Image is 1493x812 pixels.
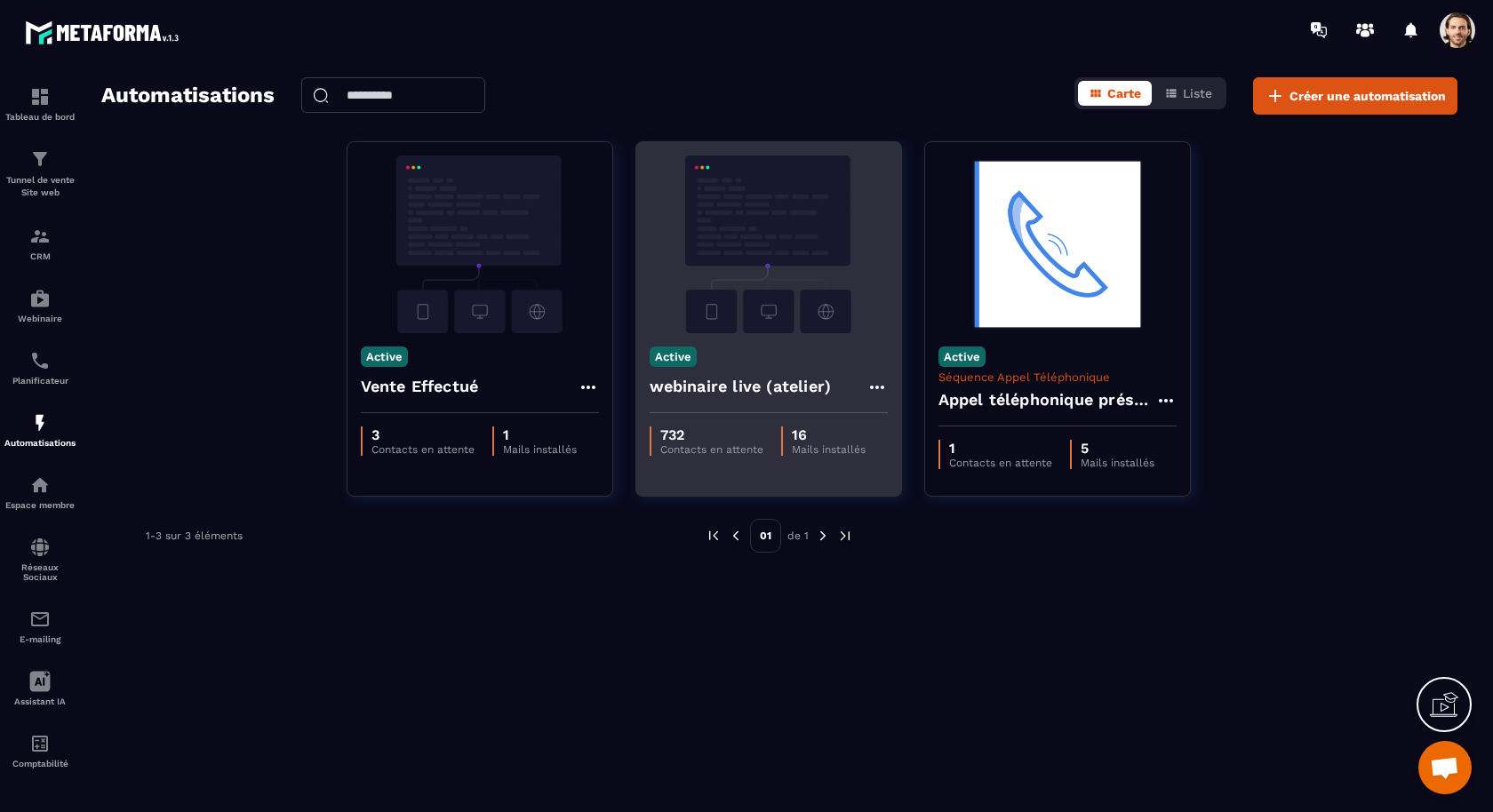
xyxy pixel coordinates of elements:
[938,155,1177,333] img: automation-background
[4,720,76,782] a: accountantaccountantComptabilité
[938,387,1155,412] h4: Appel téléphonique présence
[1154,81,1223,106] button: Liste
[29,412,51,434] img: automations
[4,595,76,657] a: emailemailE-mailing
[949,457,1052,469] p: Contacts en attente
[4,174,76,199] p: Tunnel de vente Site web
[29,733,51,754] img: accountant
[29,474,51,496] img: automations
[4,461,76,523] a: automationsautomationsEspace membre
[750,519,781,553] p: 01
[4,634,76,644] p: E-mailing
[815,528,831,544] img: next
[4,562,76,582] p: Réseaux Sociaux
[29,148,51,170] img: formation
[650,346,697,367] p: Active
[4,314,76,323] p: Webinaire
[25,16,185,49] img: logo
[706,528,722,544] img: prev
[503,426,577,443] p: 1
[29,226,51,247] img: formation
[4,759,76,768] p: Comptabilité
[1081,440,1154,457] p: 5
[4,73,76,135] a: formationformationTableau de bord
[1081,457,1154,469] p: Mails installés
[650,374,832,399] h4: webinaire live (atelier)
[146,529,243,542] p: 1-3 sur 3 éléments
[361,346,408,367] p: Active
[4,438,76,448] p: Automatisations
[4,275,76,337] a: automationsautomationsWebinaire
[29,288,51,309] img: automations
[837,528,853,544] img: next
[949,440,1052,457] p: 1
[4,500,76,510] p: Espace membre
[792,443,866,456] p: Mails installés
[1253,77,1457,115] button: Créer une automatisation
[361,155,599,333] img: automation-background
[503,443,577,456] p: Mails installés
[29,350,51,371] img: scheduler
[29,537,51,558] img: social-network
[29,609,51,630] img: email
[4,399,76,461] a: automationsautomationsAutomatisations
[792,426,866,443] p: 16
[660,443,763,456] p: Contacts en attente
[650,155,888,333] img: automation-background
[1107,86,1141,100] span: Carte
[1418,741,1472,794] div: Ouvrir le chat
[371,443,475,456] p: Contacts en attente
[4,523,76,595] a: social-networksocial-networkRéseaux Sociaux
[101,77,275,115] h2: Automatisations
[4,697,76,706] p: Assistant IA
[4,251,76,261] p: CRM
[787,529,809,543] p: de 1
[361,374,479,399] h4: Vente Effectué
[29,86,51,107] img: formation
[728,528,744,544] img: prev
[371,426,475,443] p: 3
[1183,86,1212,100] span: Liste
[938,370,1177,384] p: Séquence Appel Téléphonique
[4,212,76,275] a: formationformationCRM
[4,376,76,386] p: Planificateur
[4,657,76,720] a: Assistant IA
[4,112,76,122] p: Tableau de bord
[4,337,76,399] a: schedulerschedulerPlanificateur
[4,135,76,212] a: formationformationTunnel de vente Site web
[1078,81,1152,106] button: Carte
[660,426,763,443] p: 732
[938,346,986,367] p: Active
[1289,87,1446,105] span: Créer une automatisation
